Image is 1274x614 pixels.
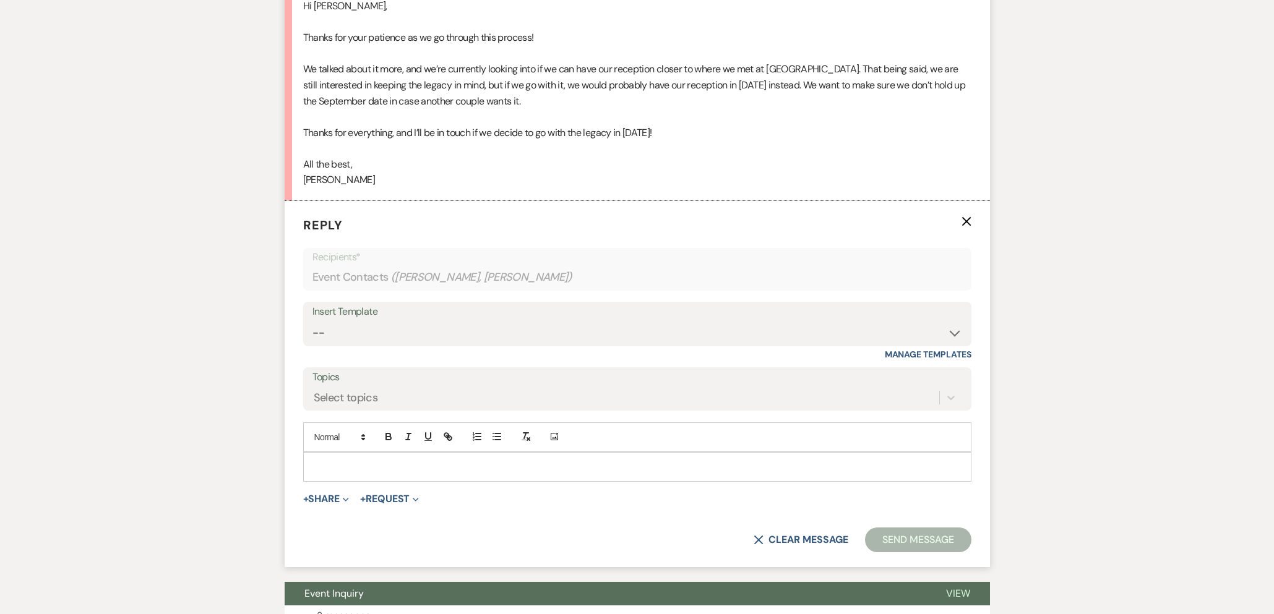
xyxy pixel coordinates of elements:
p: All the best, [303,156,971,173]
div: Insert Template [312,303,962,321]
p: Recipients* [312,249,962,265]
button: Send Message [865,527,971,552]
span: Reply [303,217,343,233]
span: Event Inquiry [304,587,364,600]
button: Share [303,494,350,504]
div: Select topics [314,390,378,406]
button: Event Inquiry [285,582,926,605]
p: We talked about it more, and we’re currently looking into if we can have our reception closer to ... [303,61,971,109]
a: Manage Templates [885,349,971,360]
div: Event Contacts [312,265,962,289]
button: View [926,582,990,605]
span: View [946,587,970,600]
p: Thanks for everything, and I’ll be in touch if we decide to go with the legacy in [DATE]! [303,125,971,141]
button: Clear message [754,535,848,545]
span: + [360,494,366,504]
span: + [303,494,309,504]
label: Topics [312,369,962,386]
span: ( [PERSON_NAME], [PERSON_NAME] ) [391,269,573,286]
p: Thanks for your patience as we go through this process! [303,30,971,46]
p: [PERSON_NAME] [303,172,971,188]
button: Request [360,494,419,504]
